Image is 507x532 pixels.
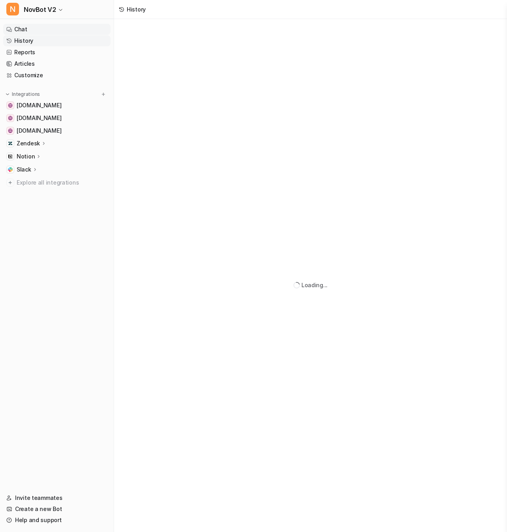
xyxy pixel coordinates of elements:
div: Loading... [301,281,328,289]
a: History [3,35,111,46]
span: NovBot V2 [24,4,56,15]
span: N [6,3,19,15]
a: Reports [3,47,111,58]
a: Chat [3,24,111,35]
a: eu.novritsch.com[DOMAIN_NAME] [3,113,111,124]
a: Invite teammates [3,492,111,503]
a: Create a new Bot [3,503,111,515]
img: support.novritsch.com [8,103,13,108]
span: [DOMAIN_NAME] [17,101,61,109]
span: Explore all integrations [17,176,107,189]
a: Help and support [3,515,111,526]
p: Slack [17,166,31,174]
a: Explore all integrations [3,177,111,188]
img: expand menu [5,92,10,97]
img: explore all integrations [6,179,14,187]
p: Notion [17,153,35,160]
img: Slack [8,167,13,172]
a: Customize [3,70,111,81]
span: [DOMAIN_NAME] [17,127,61,135]
a: support.novritsch.com[DOMAIN_NAME] [3,100,111,111]
button: Integrations [3,90,42,98]
p: Integrations [12,91,40,97]
a: us.novritsch.com[DOMAIN_NAME] [3,125,111,136]
span: [DOMAIN_NAME] [17,114,61,122]
img: eu.novritsch.com [8,116,13,120]
a: Articles [3,58,111,69]
img: Zendesk [8,141,13,146]
img: menu_add.svg [101,92,106,97]
img: Notion [8,154,13,159]
div: History [127,5,146,13]
img: us.novritsch.com [8,128,13,133]
p: Zendesk [17,139,40,147]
